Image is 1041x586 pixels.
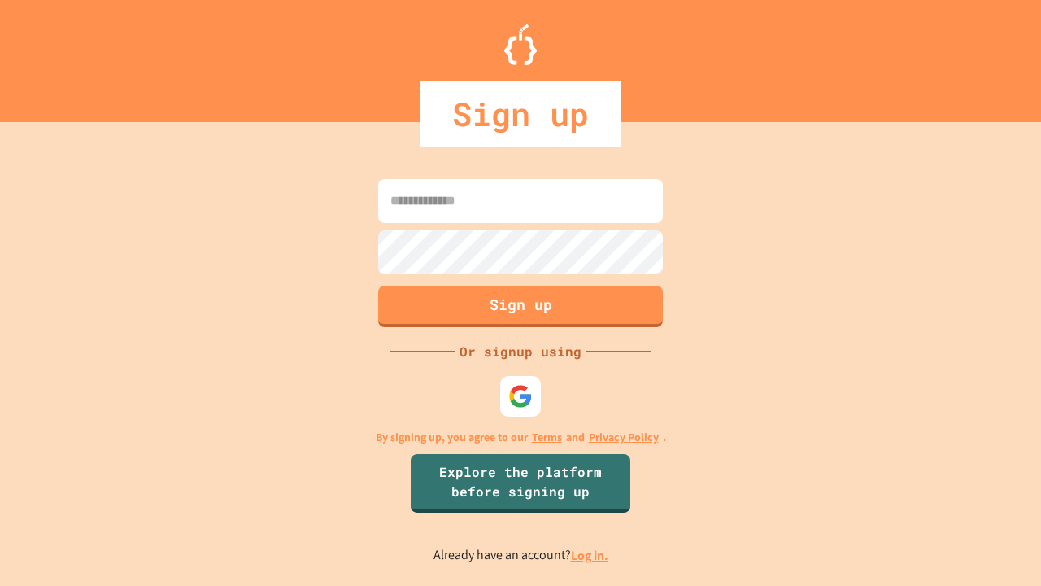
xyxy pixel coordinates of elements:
[433,545,608,566] p: Already have an account?
[571,547,608,564] a: Log in.
[532,429,562,446] a: Terms
[376,429,666,446] p: By signing up, you agree to our and .
[973,521,1025,570] iframe: chat widget
[420,81,621,146] div: Sign up
[455,342,586,361] div: Or signup using
[378,286,663,327] button: Sign up
[906,450,1025,519] iframe: chat widget
[508,384,533,409] img: google-icon.svg
[504,24,537,65] img: Logo.svg
[589,429,659,446] a: Privacy Policy
[411,454,630,513] a: Explore the platform before signing up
